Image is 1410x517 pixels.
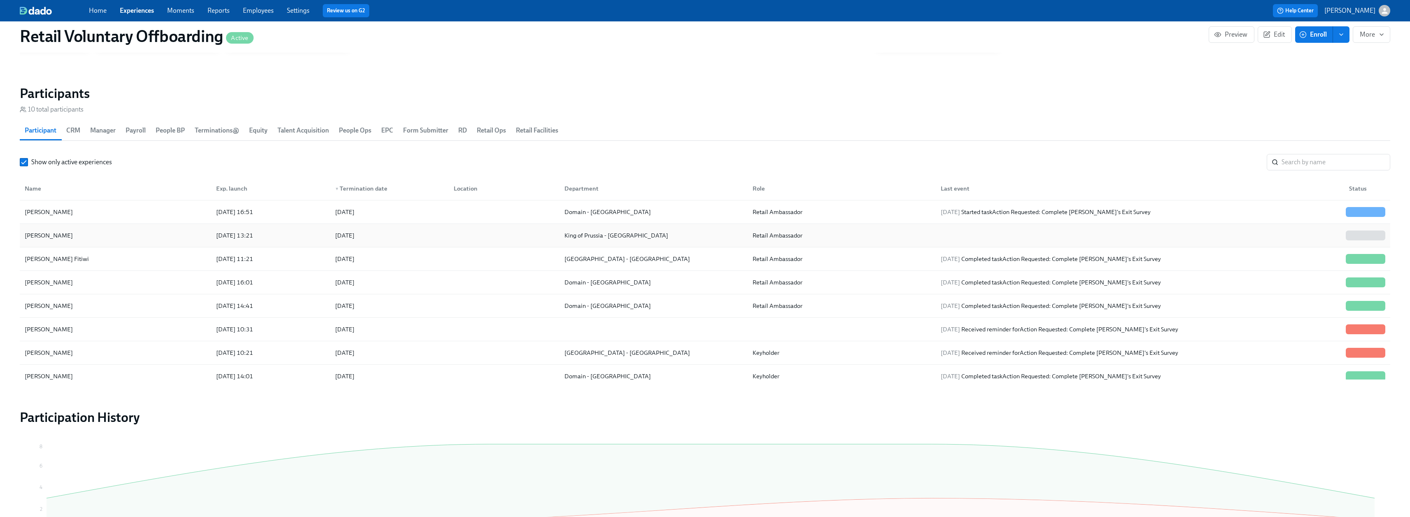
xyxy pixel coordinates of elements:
a: Review us on G2 [327,7,365,15]
div: Keyholder [749,371,934,381]
div: [PERSON_NAME] [21,371,210,381]
div: Termination date [332,184,447,193]
div: Completed task Action Requested: Complete [PERSON_NAME]'s Exit Survey [937,254,1343,264]
span: [DATE] [941,302,960,310]
span: Preview [1216,30,1247,39]
div: Completed task Action Requested: Complete [PERSON_NAME]'s Exit Survey [937,277,1343,287]
h2: Participation History [20,409,1390,426]
a: Moments [167,7,194,14]
span: Talent Acquisition [277,125,329,136]
div: Location [450,184,558,193]
span: EPC [381,125,393,136]
div: [DATE] [332,324,447,334]
div: [DATE] [332,231,447,240]
div: [DATE] 14:41 [213,301,329,311]
tspan: 2 [40,506,42,512]
div: [DATE] 11:21 [213,254,329,264]
a: Settings [287,7,310,14]
div: [PERSON_NAME][DATE] 16:01[DATE]Domain - [GEOGRAPHIC_DATA]Retail Ambassador[DATE] Completed taskAc... [20,271,1390,294]
div: [DATE] [332,254,447,264]
span: RD [458,125,467,136]
span: [DATE] [941,373,960,380]
span: Active [226,35,253,41]
div: Last event [937,184,1343,193]
span: Retail Ops [477,125,506,136]
span: CRM [66,125,80,136]
div: Started task Action Requested: Complete [PERSON_NAME]'s Exit Survey [937,207,1343,217]
div: Domain - [GEOGRAPHIC_DATA] [561,207,746,217]
div: Department [561,184,746,193]
a: Employees [243,7,274,14]
input: Search by name [1282,154,1390,170]
div: Completed task Action Requested: Complete [PERSON_NAME]'s Exit Survey [937,371,1343,381]
div: Name [21,180,210,197]
div: Exp. launch [210,180,329,197]
button: Edit [1258,26,1292,43]
tspan: 8 [40,444,42,449]
span: Equity [249,125,268,136]
div: Domain - [GEOGRAPHIC_DATA] [561,371,746,381]
div: [PERSON_NAME] [21,231,76,240]
span: Participant [25,125,56,136]
span: Terminations@ [195,125,239,136]
span: [DATE] [941,208,960,216]
button: Help Center [1273,4,1318,17]
span: [DATE] [941,279,960,286]
div: [DATE] [332,348,447,358]
span: [DATE] [941,255,960,263]
div: Status [1342,180,1389,197]
div: Role [749,184,934,193]
div: Retail Ambassador [749,277,934,287]
div: Name [21,184,210,193]
tspan: 6 [40,463,42,469]
div: Received reminder for Action Requested: Complete [PERSON_NAME]'s Exit Survey [937,324,1343,334]
div: [DATE] 16:01 [213,277,329,287]
button: More [1353,26,1390,43]
div: Location [447,180,558,197]
div: Domain - [GEOGRAPHIC_DATA] [561,301,746,311]
span: ▼ [335,187,339,191]
button: Review us on G2 [323,4,369,17]
div: King of Prussia - [GEOGRAPHIC_DATA] [561,231,746,240]
div: [GEOGRAPHIC_DATA] - [GEOGRAPHIC_DATA] [561,348,746,358]
span: Manager [90,125,116,136]
span: Edit [1265,30,1285,39]
div: [PERSON_NAME] [21,207,210,217]
p: [PERSON_NAME] [1324,6,1375,15]
div: [PERSON_NAME] [21,324,210,334]
div: [DATE] [332,207,447,217]
span: Help Center [1277,7,1314,15]
span: Form Submitter [403,125,448,136]
div: [PERSON_NAME][DATE] 13:21[DATE]King of Prussia - [GEOGRAPHIC_DATA]Retail Ambassador [20,224,1390,247]
span: Retail Facilities [516,125,558,136]
button: Enroll [1295,26,1333,43]
button: Preview [1209,26,1254,43]
div: [PERSON_NAME] [21,348,210,358]
span: People Ops [339,125,371,136]
div: Department [558,180,746,197]
div: [PERSON_NAME] [21,277,210,287]
div: [GEOGRAPHIC_DATA] - [GEOGRAPHIC_DATA] [561,254,746,264]
a: Experiences [120,7,154,14]
div: Retail Ambassador [749,207,934,217]
div: [PERSON_NAME][DATE] 10:21[DATE][GEOGRAPHIC_DATA] - [GEOGRAPHIC_DATA]Keyholder[DATE] Received remi... [20,341,1390,365]
span: [DATE] [941,349,960,356]
div: [PERSON_NAME][DATE] 16:51[DATE]Domain - [GEOGRAPHIC_DATA]Retail Ambassador[DATE] Started taskActi... [20,200,1390,224]
div: [DATE] [332,371,447,381]
div: [DATE] 13:21 [213,231,329,240]
span: Show only active experiences [31,158,112,167]
span: People BP [156,125,185,136]
div: [PERSON_NAME][DATE] 14:01[DATE]Domain - [GEOGRAPHIC_DATA]Keyholder[DATE] Completed taskAction Req... [20,365,1390,388]
a: Home [89,7,107,14]
div: Exp. launch [213,184,329,193]
span: More [1360,30,1383,39]
div: [PERSON_NAME][DATE] 14:41[DATE]Domain - [GEOGRAPHIC_DATA]Retail Ambassador[DATE] Completed taskAc... [20,294,1390,318]
div: Status [1346,184,1389,193]
button: enroll [1333,26,1349,43]
div: Keyholder [749,348,934,358]
div: Received reminder for Action Requested: Complete [PERSON_NAME]'s Exit Survey [937,348,1343,358]
div: [DATE] [332,301,447,311]
div: Retail Ambassador [749,254,934,264]
a: dado [20,7,89,15]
